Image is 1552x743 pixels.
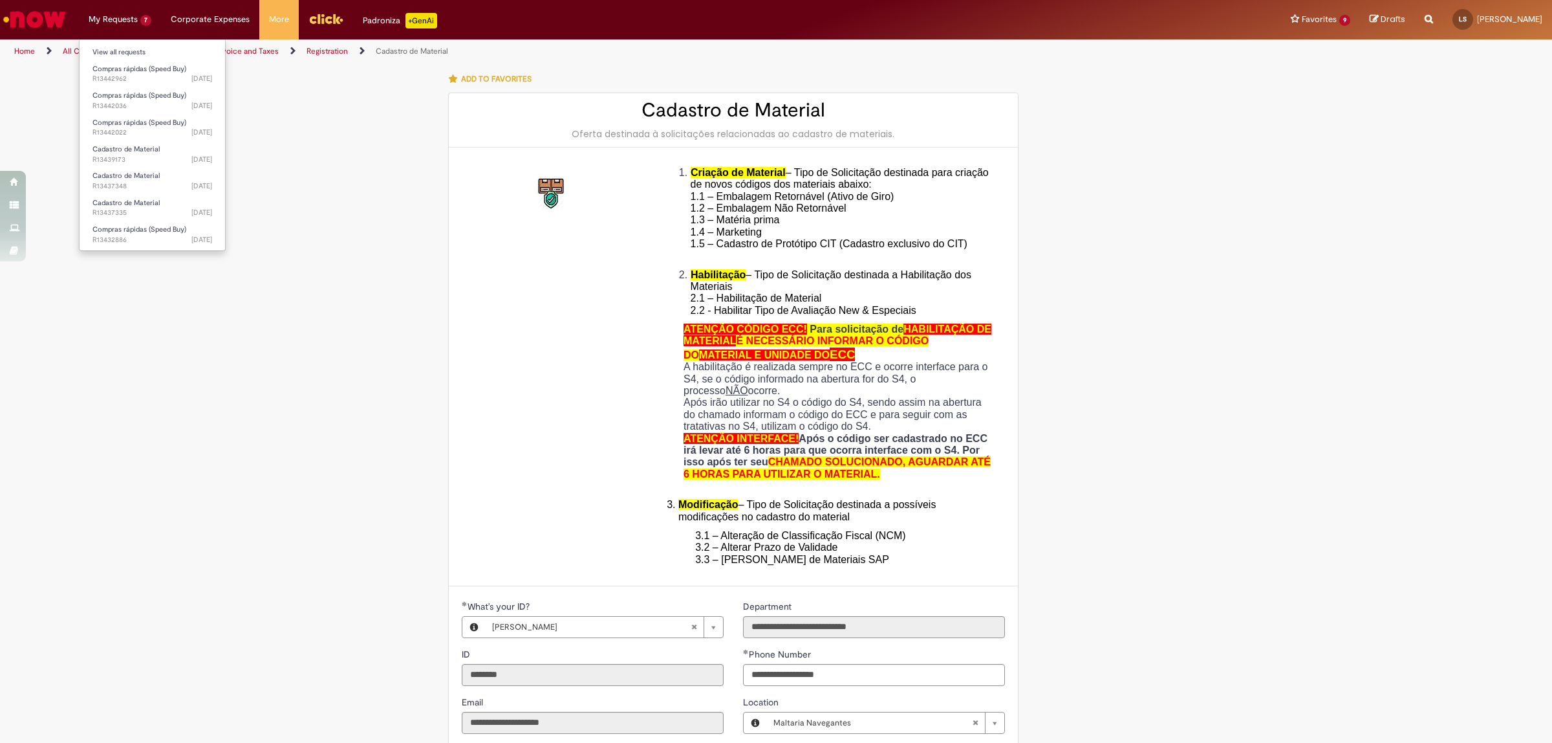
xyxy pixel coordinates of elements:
[684,324,807,335] span: ATENÇÃO CÓDIGO ECC!
[695,530,905,565] span: 3.1 – Alteração de Classificação Fiscal (NCM) 3.2 – Alterar Prazo de Validade 3.3 – [PERSON_NAME]...
[691,269,746,280] span: Habilitação
[743,696,781,708] span: Location
[171,13,250,26] span: Corporate Expenses
[191,155,212,164] span: [DATE]
[810,324,903,335] span: Para solicitação de
[462,664,724,686] input: ID
[462,128,1005,140] div: Oferta destinada à solicitações relacionadas ao cadastro de materiais.
[92,155,212,165] span: R13439173
[448,65,539,93] button: Add to favorites
[269,13,289,26] span: More
[80,62,225,86] a: Open R13442962 : Compras rápidas (Speed Buy)
[684,433,991,480] strong: Após o código ser cadastrado no ECC irá levar até 6 horas para que ocorra interface com o S4. Por...
[699,349,830,360] span: MATERIAL E UNIDADE DO
[92,181,212,192] span: R13437348
[80,116,225,140] a: Open R13442022 : Compras rápidas (Speed Buy)
[691,167,786,178] span: Criação de Material
[726,385,748,396] u: NÃO
[79,39,226,251] ul: My Requests
[684,456,991,479] span: CHAMADO SOLUCIONADO, AGUARDAR ATÉ 6 HORAS PARA UTILIZAR O MATERIAL.
[92,74,212,84] span: R13442962
[191,208,212,217] span: [DATE]
[965,713,985,733] abbr: Clear field Location
[749,649,814,660] span: Phone Number
[773,713,972,733] span: Maltaria Navegantes
[191,181,212,191] span: [DATE]
[92,144,160,154] span: Cadastro de Material
[468,601,532,612] span: Required - What's your ID?
[363,13,437,28] div: Padroniza
[191,74,212,83] time: 25/08/2025 09:18:16
[63,46,104,56] a: All Catalogs
[1370,14,1405,26] a: Drafts
[92,171,160,181] span: Cadastro de Material
[743,600,794,613] label: Read only - Department
[743,649,749,654] span: Required Filled
[744,713,767,733] button: Location, Preview this record Maltaria Navegantes
[462,100,1005,121] h2: Cadastro de Material
[308,9,343,28] img: click_logo_yellow_360x200.png
[1302,13,1337,26] span: Favorites
[405,13,437,28] p: +GenAi
[691,269,971,316] span: – Tipo de Solicitação destinada a Habilitação dos Materiais 2.1 – Habilitação de Material 2.2 - H...
[684,433,799,444] span: ATENÇÃO INTERFACE!
[1,6,68,32] img: ServiceNow
[830,348,855,361] span: ECC
[743,601,794,612] span: Read only - Department
[1459,15,1467,23] span: LS
[1339,15,1350,26] span: 9
[92,128,212,138] span: R13442022
[191,101,212,111] span: [DATE]
[684,617,704,638] abbr: Clear field What's your ID?
[92,101,212,111] span: R13442036
[191,128,212,137] span: [DATE]
[684,361,995,397] p: A habilitação é realizada sempre no ECC e ocorre interface para o S4, se o código informado na ab...
[191,235,212,245] time: 20/08/2025 14:59:32
[684,324,991,346] span: HABILITAÇÃO DE MATERIAL
[191,101,212,111] time: 23/08/2025 14:26:10
[80,45,225,60] a: View all requests
[215,46,279,56] a: Invoice and Taxes
[10,39,1025,63] ul: Page breadcrumbs
[191,208,212,217] time: 21/08/2025 16:18:58
[462,696,486,708] span: Read only - Email
[461,74,532,84] span: Add to favorites
[92,225,186,234] span: Compras rápidas (Speed Buy)
[462,601,468,606] span: Required Filled
[191,74,212,83] span: [DATE]
[92,64,186,74] span: Compras rápidas (Speed Buy)
[307,46,348,56] a: Registration
[80,89,225,113] a: Open R13442036 : Compras rápidas (Speed Buy)
[92,118,186,128] span: Compras rápidas (Speed Buy)
[743,616,1005,638] input: Department
[191,181,212,191] time: 21/08/2025 16:20:29
[191,128,212,137] time: 23/08/2025 14:07:42
[80,169,225,193] a: Open R13437348 : Cadastro de Material
[80,142,225,166] a: Open R13439173 : Cadastro de Material
[92,235,212,245] span: R13432886
[678,499,738,510] span: Modificação
[492,617,691,638] span: [PERSON_NAME]
[92,208,212,218] span: R13437335
[678,499,995,523] li: – Tipo de Solicitação destinada a possíveis modificações no cadastro do material
[532,173,573,215] img: Cadastro de Material
[14,46,35,56] a: Home
[486,617,723,638] a: [PERSON_NAME]Clear field What's your ID?
[462,617,486,638] button: What's your ID?, Preview this record Luiza Vieira Ossoski da Silva
[92,198,160,208] span: Cadastro de Material
[140,15,151,26] span: 7
[1477,14,1542,25] span: [PERSON_NAME]
[191,155,212,164] time: 22/08/2025 10:49:59
[89,13,138,26] span: My Requests
[462,696,486,709] label: Read only - Email
[1381,13,1405,25] span: Drafts
[743,664,1005,686] input: Phone Number
[767,713,1004,733] a: Maltaria NavegantesClear field Location
[80,196,225,220] a: Open R13437335 : Cadastro de Material
[462,712,724,734] input: Email
[376,46,448,56] a: Cadastro de Material
[684,397,995,432] p: Após irão utilizar no S4 o código do S4, sendo assim na abertura do chamado informam o código do ...
[462,648,473,661] label: Read only - ID
[462,649,473,660] span: Read only - ID
[191,235,212,245] span: [DATE]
